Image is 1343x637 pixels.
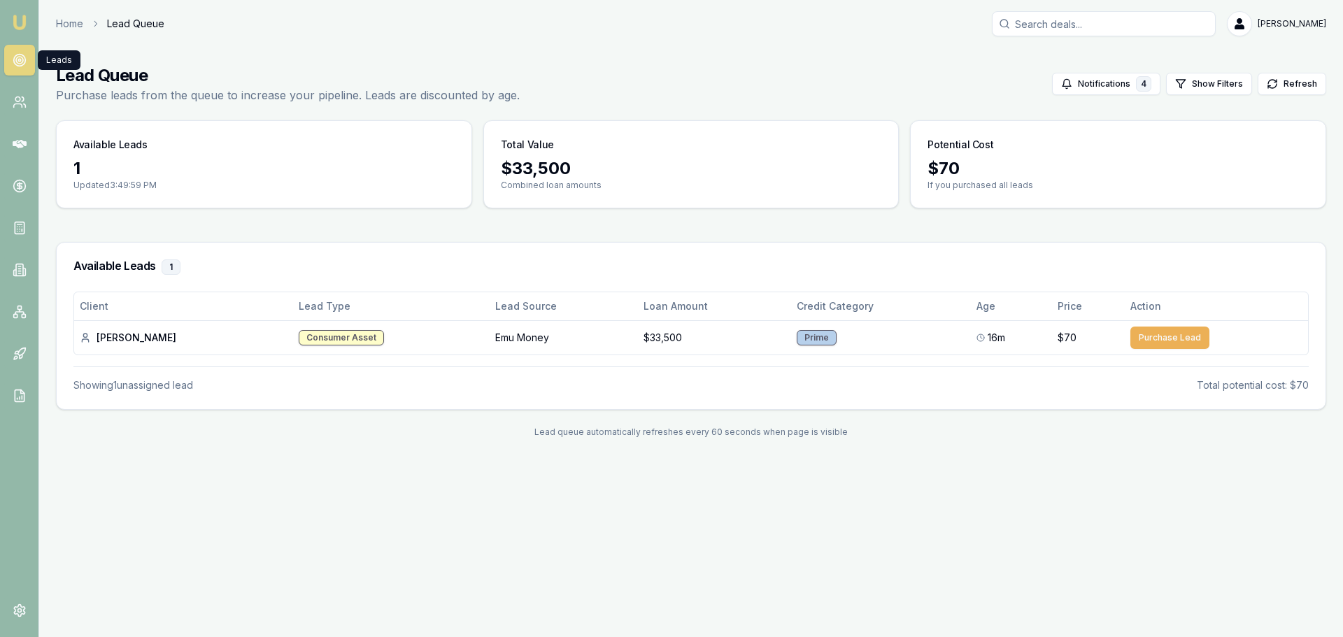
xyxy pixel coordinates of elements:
[73,259,1309,275] h3: Available Leads
[928,180,1309,191] p: If you purchased all leads
[56,17,164,31] nav: breadcrumb
[299,330,384,345] div: Consumer Asset
[73,157,455,180] div: 1
[74,292,293,320] th: Client
[162,259,180,275] div: 1
[501,138,554,152] h3: Total Value
[56,17,83,31] a: Home
[11,14,28,31] img: emu-icon-u.png
[501,157,882,180] div: $ 33,500
[797,330,837,345] div: Prime
[501,180,882,191] p: Combined loan amounts
[490,292,638,320] th: Lead Source
[988,331,1005,345] span: 16m
[107,17,164,31] span: Lead Queue
[928,157,1309,180] div: $ 70
[1258,73,1326,95] button: Refresh
[1052,73,1160,95] button: Notifications4
[490,320,638,355] td: Emu Money
[791,292,970,320] th: Credit Category
[1130,327,1209,349] button: Purchase Lead
[638,292,792,320] th: Loan Amount
[1197,378,1309,392] div: Total potential cost: $70
[73,138,148,152] h3: Available Leads
[56,87,520,103] p: Purchase leads from the queue to increase your pipeline. Leads are discounted by age.
[1258,18,1326,29] span: [PERSON_NAME]
[56,64,520,87] h1: Lead Queue
[992,11,1216,36] input: Search deals
[1052,292,1125,320] th: Price
[1166,73,1252,95] button: Show Filters
[73,378,193,392] div: Showing 1 unassigned lead
[1125,292,1309,320] th: Action
[73,180,455,191] p: Updated 3:49:59 PM
[80,331,287,345] div: [PERSON_NAME]
[1058,331,1076,345] span: $70
[56,427,1326,438] div: Lead queue automatically refreshes every 60 seconds when page is visible
[293,292,490,320] th: Lead Type
[928,138,993,152] h3: Potential Cost
[971,292,1052,320] th: Age
[38,50,80,70] div: Leads
[638,320,792,355] td: $33,500
[1136,76,1151,92] div: 4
